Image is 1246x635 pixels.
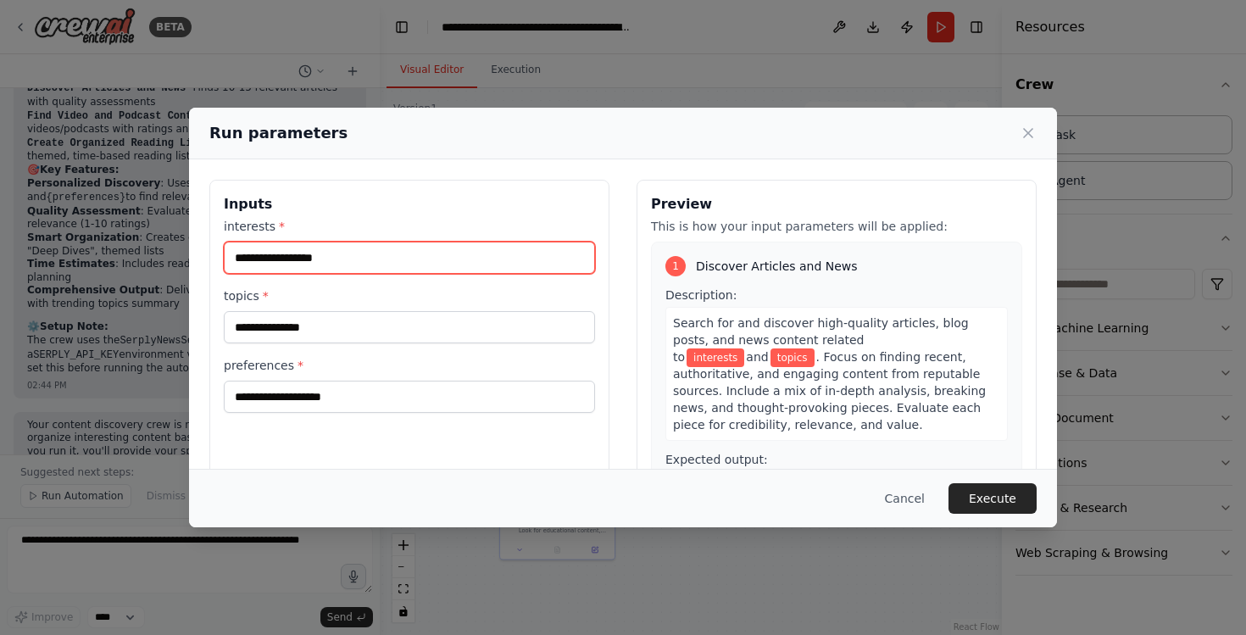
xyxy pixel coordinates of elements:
span: and [746,350,768,364]
span: Expected output: [665,453,768,466]
label: preferences [224,357,595,374]
p: This is how your input parameters will be applied: [651,218,1022,235]
span: Variable: interests [687,348,744,367]
span: . Focus on finding recent, authoritative, and engaging content from reputable sources. Include a ... [673,350,986,432]
h3: Preview [651,194,1022,214]
span: Variable: topics [770,348,815,367]
div: 1 [665,256,686,276]
label: topics [224,287,595,304]
label: interests [224,218,595,235]
button: Execute [948,483,1037,514]
span: Discover Articles and News [696,258,858,275]
span: Description: [665,288,737,302]
h2: Run parameters [209,121,348,145]
h3: Inputs [224,194,595,214]
button: Cancel [871,483,938,514]
span: Search for and discover high-quality articles, blog posts, and news content related to [673,316,969,364]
